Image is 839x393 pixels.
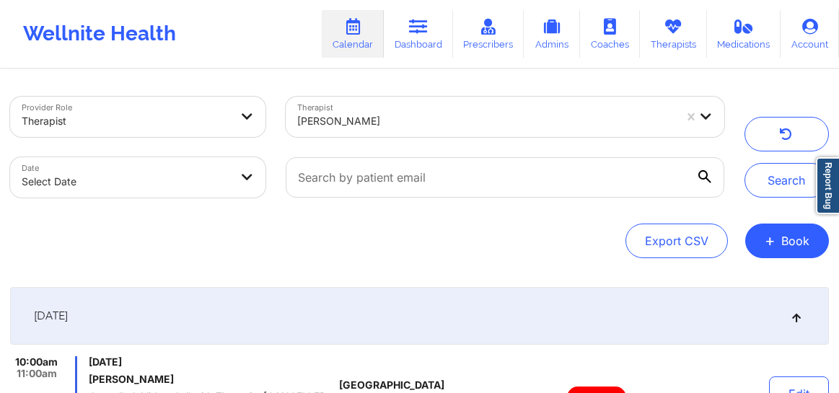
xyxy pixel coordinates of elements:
[339,379,444,391] span: [GEOGRAPHIC_DATA]
[524,10,580,58] a: Admins
[297,105,674,137] div: [PERSON_NAME]
[781,10,839,58] a: Account
[22,105,229,137] div: Therapist
[580,10,640,58] a: Coaches
[765,237,776,244] span: +
[744,163,829,198] button: Search
[17,368,57,379] span: 11:00am
[22,166,229,198] div: Select Date
[640,10,707,58] a: Therapists
[89,356,333,368] span: [DATE]
[816,157,839,214] a: Report Bug
[322,10,384,58] a: Calendar
[286,157,724,198] input: Search by patient email
[625,224,728,258] button: Export CSV
[453,10,524,58] a: Prescribers
[89,374,333,385] h6: [PERSON_NAME]
[707,10,781,58] a: Medications
[15,356,58,368] span: 10:00am
[745,224,829,258] button: +Book
[34,309,68,323] span: [DATE]
[384,10,453,58] a: Dashboard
